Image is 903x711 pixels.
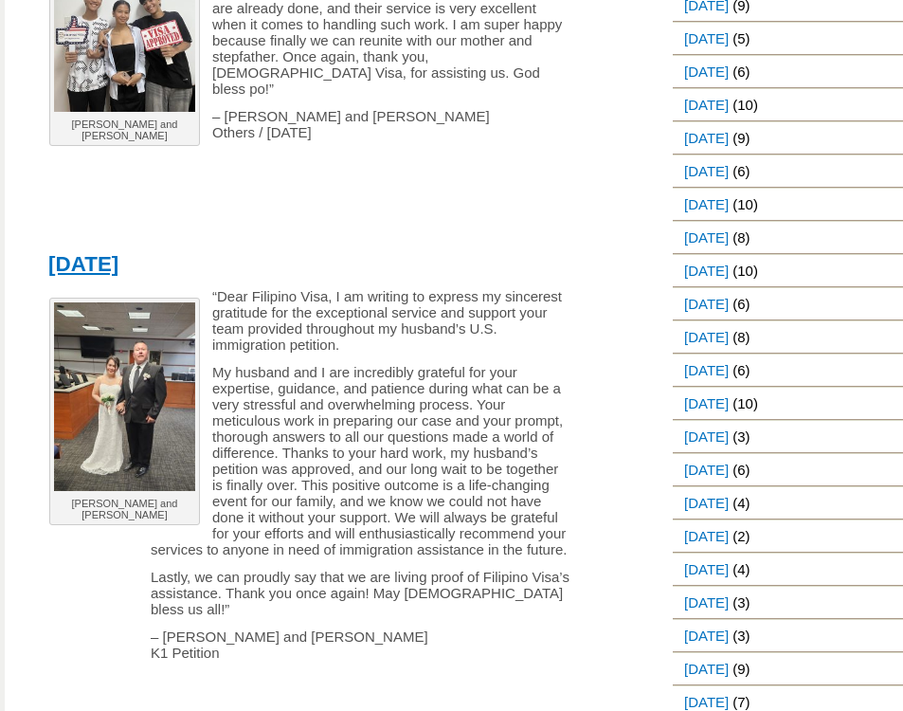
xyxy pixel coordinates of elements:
[673,520,732,552] a: [DATE]
[673,554,732,585] a: [DATE]
[54,302,195,491] img: Chris and Annabelle
[673,454,732,485] a: [DATE]
[673,189,732,220] a: [DATE]
[673,155,732,187] a: [DATE]
[673,255,732,286] a: [DATE]
[673,122,732,154] a: [DATE]
[673,23,732,54] a: [DATE]
[673,56,732,87] a: [DATE]
[151,629,428,661] span: – [PERSON_NAME] and [PERSON_NAME] K1 Petition
[48,252,118,276] a: [DATE]
[673,321,732,353] a: [DATE]
[673,421,732,452] a: [DATE]
[54,118,195,141] p: [PERSON_NAME] and [PERSON_NAME]
[212,108,490,140] span: – [PERSON_NAME] and [PERSON_NAME] Others / [DATE]
[673,222,732,253] a: [DATE]
[673,288,732,319] a: [DATE]
[673,653,732,684] a: [DATE]
[37,288,581,353] p: “Dear Filipino Visa, I am writing to express my sincerest gratitude for the exceptional service a...
[54,498,195,520] p: [PERSON_NAME] and [PERSON_NAME]
[37,364,581,557] p: My husband and I are incredibly grateful for your expertise, guidance, and patience during what c...
[673,620,732,651] a: [DATE]
[37,569,581,617] p: Lastly, we can proudly say that we are living proof of Filipino Visa’s assistance. Thank you once...
[673,587,732,618] a: [DATE]
[673,388,732,419] a: [DATE]
[673,487,732,519] a: [DATE]
[673,355,732,386] a: [DATE]
[673,89,732,120] a: [DATE]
